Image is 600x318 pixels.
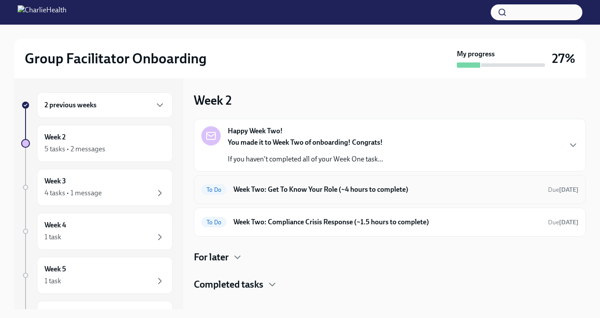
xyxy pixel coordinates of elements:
[228,126,283,136] strong: Happy Week Two!
[233,217,541,227] h6: Week Two: Compliance Crisis Response (~1.5 hours to complete)
[44,264,66,274] h6: Week 5
[228,154,383,164] p: If you haven't completed all of your Week One task...
[44,220,66,230] h6: Week 4
[21,257,173,294] a: Week 51 task
[37,92,173,118] div: 2 previous weeks
[21,213,173,250] a: Week 41 task
[548,186,578,194] span: Due
[194,278,263,291] h4: Completed tasks
[559,219,578,226] strong: [DATE]
[228,138,383,146] strong: You made it to Week Two of onboarding! Congrats!
[559,186,578,194] strong: [DATE]
[548,219,578,226] span: Due
[25,50,207,67] h2: Group Facilitator Onboarding
[194,251,229,264] h4: For later
[18,5,67,19] img: CharlieHealth
[548,186,578,194] span: October 13th, 2025 07:00
[44,308,66,318] h6: Week 6
[233,185,541,194] h6: Week Two: Get To Know Your Role (~4 hours to complete)
[201,219,226,226] span: To Do
[201,183,578,197] a: To DoWeek Two: Get To Know Your Role (~4 hours to complete)Due[DATE]
[44,232,61,242] div: 1 task
[194,278,586,291] div: Completed tasks
[552,51,575,66] h3: 27%
[44,188,102,198] div: 4 tasks • 1 message
[201,186,226,193] span: To Do
[44,144,105,154] div: 5 tasks • 2 messages
[201,215,578,229] a: To DoWeek Two: Compliance Crisis Response (~1.5 hours to complete)Due[DATE]
[44,100,96,110] h6: 2 previous weeks
[548,218,578,227] span: October 13th, 2025 07:00
[21,125,173,162] a: Week 25 tasks • 2 messages
[44,276,61,286] div: 1 task
[457,49,495,59] strong: My progress
[194,92,232,108] h3: Week 2
[44,176,66,186] h6: Week 3
[21,169,173,206] a: Week 34 tasks • 1 message
[194,251,586,264] div: For later
[44,132,66,142] h6: Week 2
